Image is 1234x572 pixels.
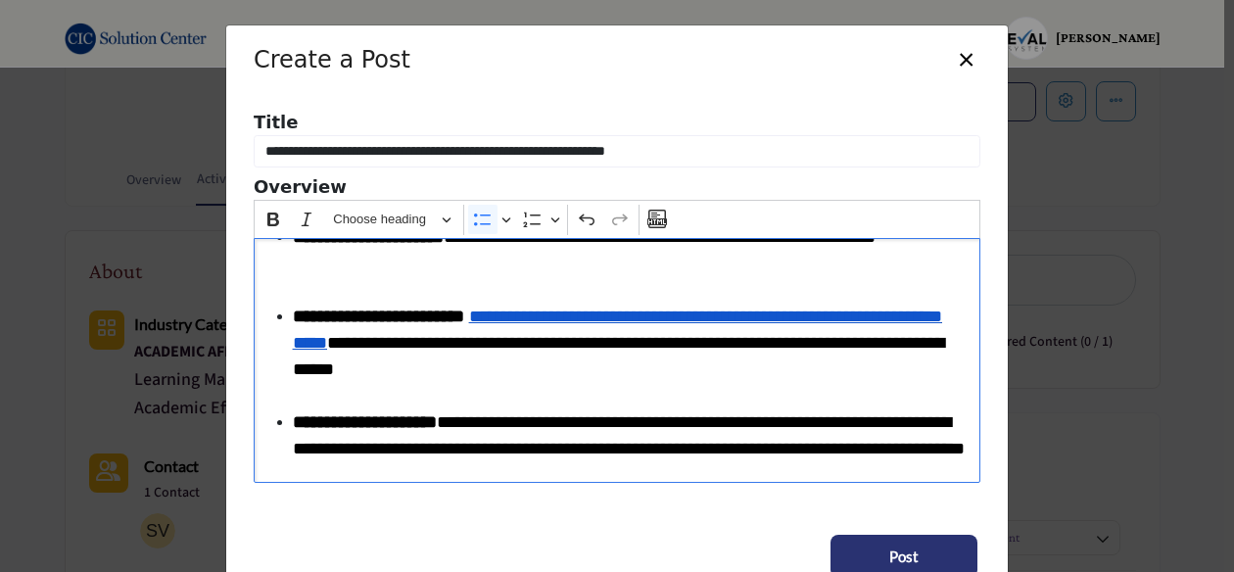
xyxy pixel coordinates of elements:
[254,42,410,77] h5: Create a Post
[254,200,980,238] div: Editor toolbar
[952,39,980,76] button: ×
[254,173,347,200] b: Overview
[889,546,919,568] span: Post
[254,109,298,135] b: Title
[333,208,435,231] span: Choose heading
[324,205,459,235] button: Heading
[254,238,980,483] div: Editor editing area: main
[254,135,980,168] input: Enter a compelling post title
